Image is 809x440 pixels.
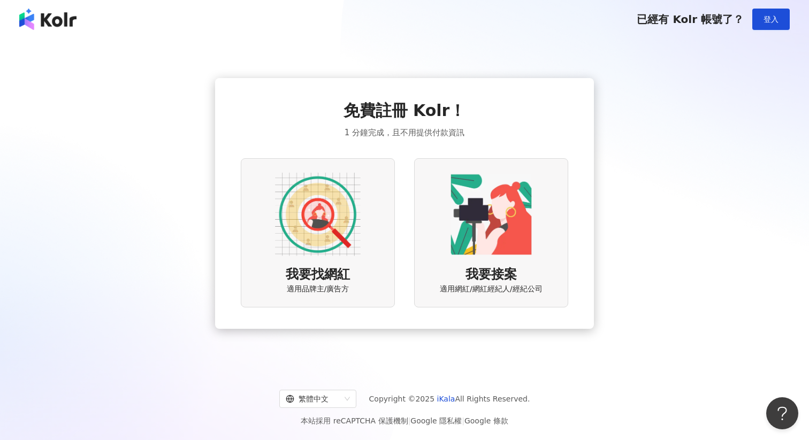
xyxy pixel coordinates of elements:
[440,284,542,295] span: 適用網紅/網紅經紀人/經紀公司
[287,284,349,295] span: 適用品牌主/廣告方
[410,416,462,425] a: Google 隱私權
[275,172,361,257] img: AD identity option
[764,15,779,24] span: 登入
[752,9,790,30] button: 登入
[448,172,534,257] img: KOL identity option
[462,416,464,425] span: |
[344,99,466,122] span: 免費註冊 Kolr！
[637,13,744,26] span: 已經有 Kolr 帳號了？
[408,416,411,425] span: |
[301,414,508,427] span: 本站採用 reCAPTCHA 保護機制
[286,266,350,284] span: 我要找網紅
[464,416,508,425] a: Google 條款
[369,392,530,405] span: Copyright © 2025 All Rights Reserved.
[766,397,798,429] iframe: Help Scout Beacon - Open
[437,395,455,403] a: iKala
[286,390,340,407] div: 繁體中文
[465,266,517,284] span: 我要接案
[19,9,77,30] img: logo
[345,126,464,139] span: 1 分鐘完成，且不用提供付款資訊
